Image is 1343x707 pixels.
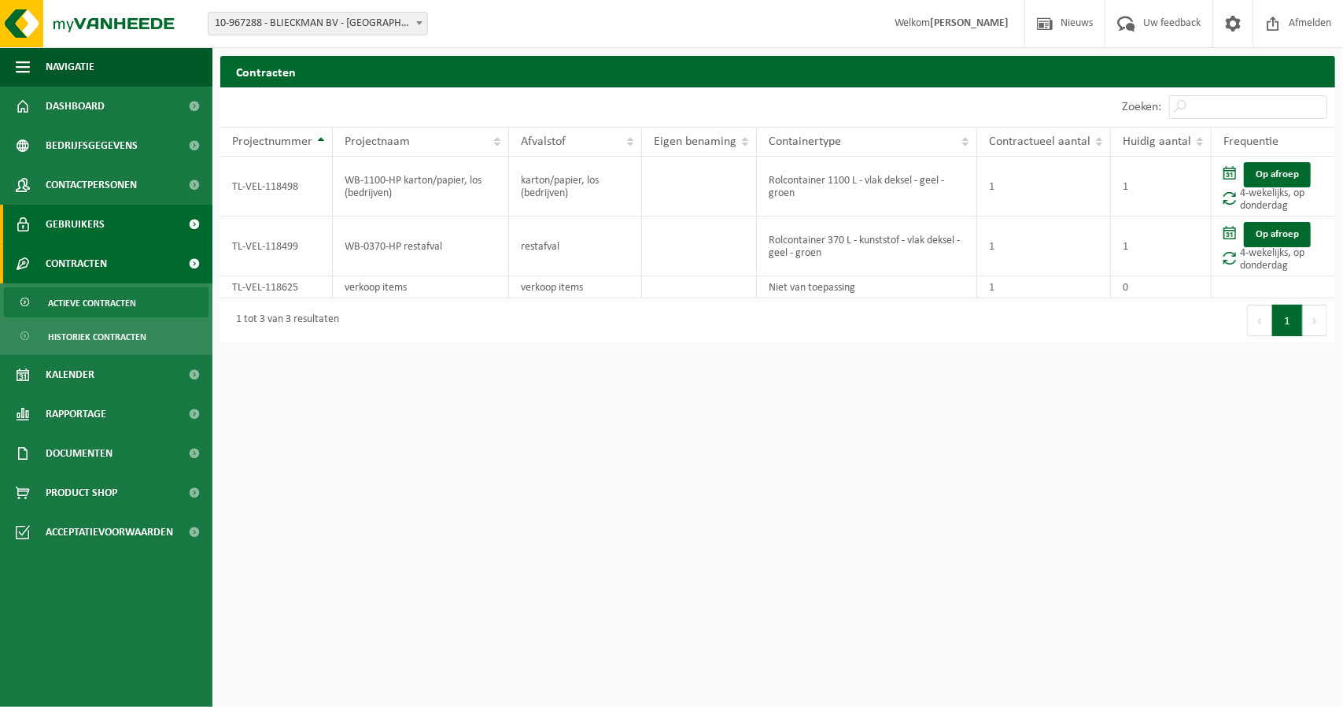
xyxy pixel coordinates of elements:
[220,276,333,298] td: TL-VEL-118625
[46,165,137,205] span: Contactpersonen
[1223,135,1278,148] span: Frequentie
[345,135,410,148] span: Projectnaam
[1212,217,1335,276] td: 4-wekelijks, op donderdag
[1111,276,1212,298] td: 0
[4,287,208,317] a: Actieve contracten
[654,135,736,148] span: Eigen benaming
[757,217,977,276] td: Rolcontainer 370 L - kunststof - vlak deksel - geel - groen
[220,157,333,217] td: TL-VEL-118498
[1272,305,1303,336] button: 1
[977,276,1111,298] td: 1
[1111,157,1212,217] td: 1
[228,306,339,335] div: 1 tot 3 van 3 resultaten
[220,217,333,276] td: TL-VEL-118499
[46,513,173,552] span: Acceptatievoorwaarden
[46,126,138,165] span: Bedrijfsgegevens
[757,157,977,217] td: Rolcontainer 1100 L - vlak deksel - geel - groen
[757,276,977,298] td: Niet van toepassing
[1123,135,1191,148] span: Huidig aantal
[208,12,428,35] span: 10-967288 - BLIECKMAN BV - STEENKERKE
[1212,157,1335,217] td: 4-wekelijks, op donderdag
[1244,222,1311,247] a: Op afroep
[977,217,1111,276] td: 1
[509,276,642,298] td: verkoop items
[1247,305,1272,336] button: Previous
[930,17,1009,29] strong: [PERSON_NAME]
[521,135,566,148] span: Afvalstof
[46,87,105,126] span: Dashboard
[48,288,136,318] span: Actieve contracten
[769,135,841,148] span: Containertype
[46,47,94,87] span: Navigatie
[333,217,509,276] td: WB-0370-HP restafval
[46,244,107,283] span: Contracten
[509,217,642,276] td: restafval
[989,135,1090,148] span: Contractueel aantal
[46,473,117,513] span: Product Shop
[977,157,1111,217] td: 1
[48,322,146,352] span: Historiek contracten
[208,13,427,35] span: 10-967288 - BLIECKMAN BV - STEENKERKE
[509,157,642,217] td: karton/papier, los (bedrijven)
[46,205,105,244] span: Gebruikers
[4,321,208,351] a: Historiek contracten
[1122,102,1161,114] label: Zoeken:
[46,394,106,434] span: Rapportage
[1303,305,1327,336] button: Next
[46,434,113,473] span: Documenten
[333,157,509,217] td: WB-1100-HP karton/papier, los (bedrijven)
[220,56,1335,87] h2: Contracten
[232,135,312,148] span: Projectnummer
[46,355,94,394] span: Kalender
[333,276,509,298] td: verkoop items
[1244,162,1311,187] a: Op afroep
[1111,217,1212,276] td: 1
